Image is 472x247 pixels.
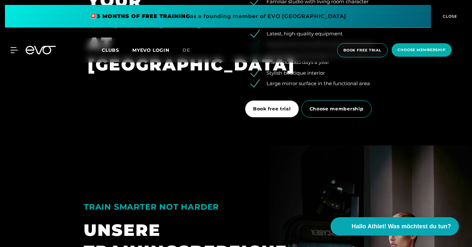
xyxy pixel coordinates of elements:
[331,217,459,236] button: Hallo Athlet! Was möchtest du tun?
[301,95,375,123] a: Choose membership
[253,105,291,112] span: Book free trial
[84,199,310,215] div: TRAIN SMARTER NOT HARDER
[352,222,451,231] span: Hallo Athlet! Was möchtest du tun?
[397,47,446,53] span: choose membership
[102,47,132,53] a: Clubs
[132,47,169,53] a: MYEVO LOGIN
[182,47,198,54] a: de
[255,69,384,77] li: Stylish boutique interior
[182,47,190,53] span: de
[390,43,454,57] a: choose membership
[310,105,364,112] span: Choose membership
[343,47,381,53] span: book free trial
[102,47,119,53] span: Clubs
[335,43,390,57] a: book free trial
[431,5,467,28] button: CLOSE
[441,13,457,19] span: CLOSE
[255,80,384,87] li: Large mirror surface in the functional area
[245,96,301,122] a: Book free trial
